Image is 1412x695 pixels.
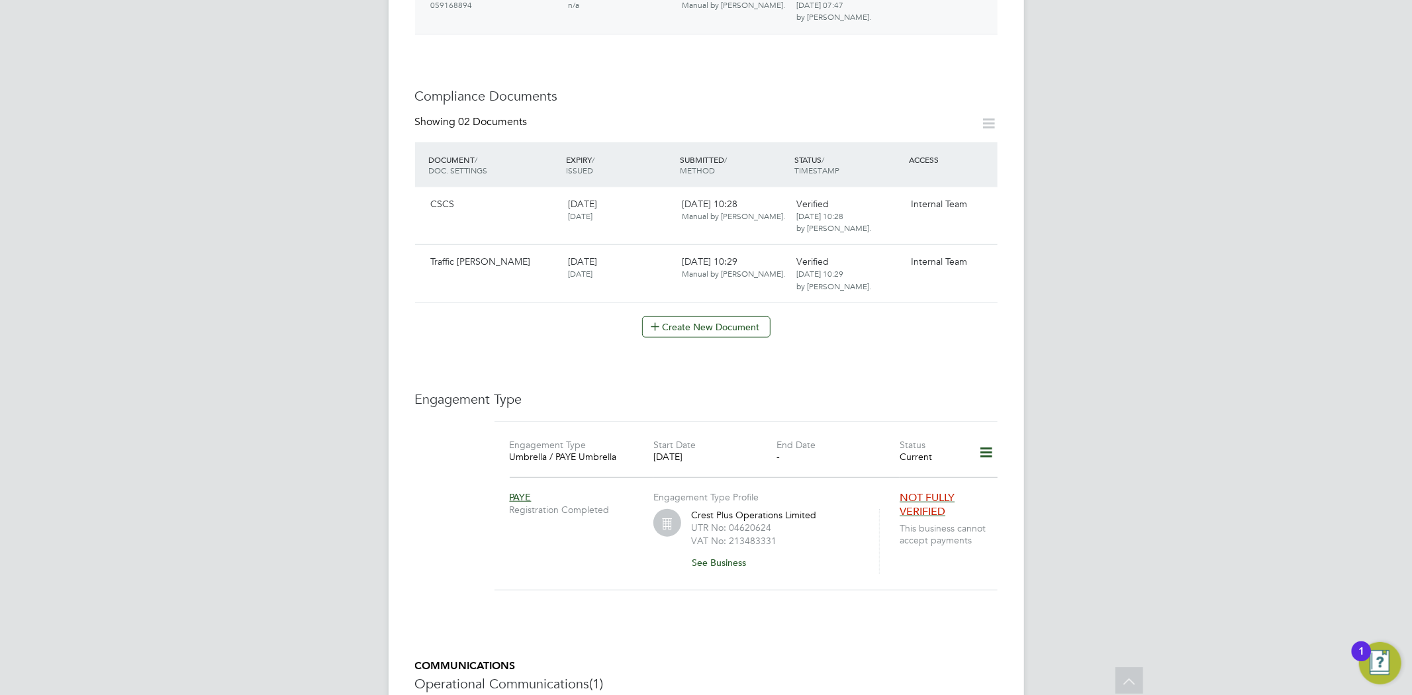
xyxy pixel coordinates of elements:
span: [DATE] [568,198,597,210]
span: ISSUED [566,165,593,175]
div: SUBMITTED [677,148,792,182]
div: Showing [415,115,530,129]
span: Registration Completed [510,504,653,516]
span: NOT FULLY VERIFIED [900,491,955,518]
span: / [475,154,478,165]
span: / [822,154,824,165]
div: Current [900,451,961,463]
div: Crest Plus Operations Limited [691,509,863,574]
label: UTR No: 04620624 [691,522,771,533]
div: 1 [1358,651,1364,669]
span: Verified [796,198,829,210]
span: [DATE] 10:28 by [PERSON_NAME]. [796,210,871,233]
button: See Business [691,552,757,573]
h5: COMMUNICATIONS [415,659,998,673]
span: [DATE] 10:29 [682,255,786,279]
div: Umbrella / PAYE Umbrella [510,451,633,463]
span: DOC. SETTINGS [429,165,488,175]
span: Traffic [PERSON_NAME] [431,255,531,267]
span: [DATE] [568,210,592,221]
h3: Operational Communications [415,675,998,692]
div: STATUS [791,148,906,182]
span: by [PERSON_NAME]. [796,11,871,22]
span: [DATE] 10:28 [682,198,786,222]
span: Verified [796,255,829,267]
div: EXPIRY [563,148,677,182]
h3: Engagement Type [415,391,998,408]
span: Internal Team [911,255,967,267]
span: CSCS [431,198,455,210]
label: VAT No: 213483331 [691,535,777,547]
span: [DATE] [568,268,592,279]
button: Open Resource Center, 1 new notification [1359,642,1401,684]
label: End Date [777,439,816,451]
div: DOCUMENT [426,148,563,182]
div: [DATE] [653,451,777,463]
span: [DATE] [568,255,597,267]
span: [DATE] 10:29 by [PERSON_NAME]. [796,268,871,291]
label: Start Date [653,439,696,451]
div: - [777,451,900,463]
span: / [725,154,728,165]
label: Engagement Type Profile [653,491,759,503]
button: Create New Document [642,316,771,338]
span: Manual by [PERSON_NAME]. [682,210,786,221]
label: Engagement Type [510,439,587,451]
h3: Compliance Documents [415,87,998,105]
span: TIMESTAMP [794,165,839,175]
span: PAYE [510,491,532,503]
span: 02 Documents [459,115,528,128]
span: This business cannot accept payments [900,522,1002,546]
span: (1) [590,675,604,692]
div: ACCESS [906,148,997,171]
label: Status [900,439,925,451]
span: / [592,154,594,165]
span: METHOD [681,165,716,175]
span: Manual by [PERSON_NAME]. [682,268,786,279]
span: Internal Team [911,198,967,210]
